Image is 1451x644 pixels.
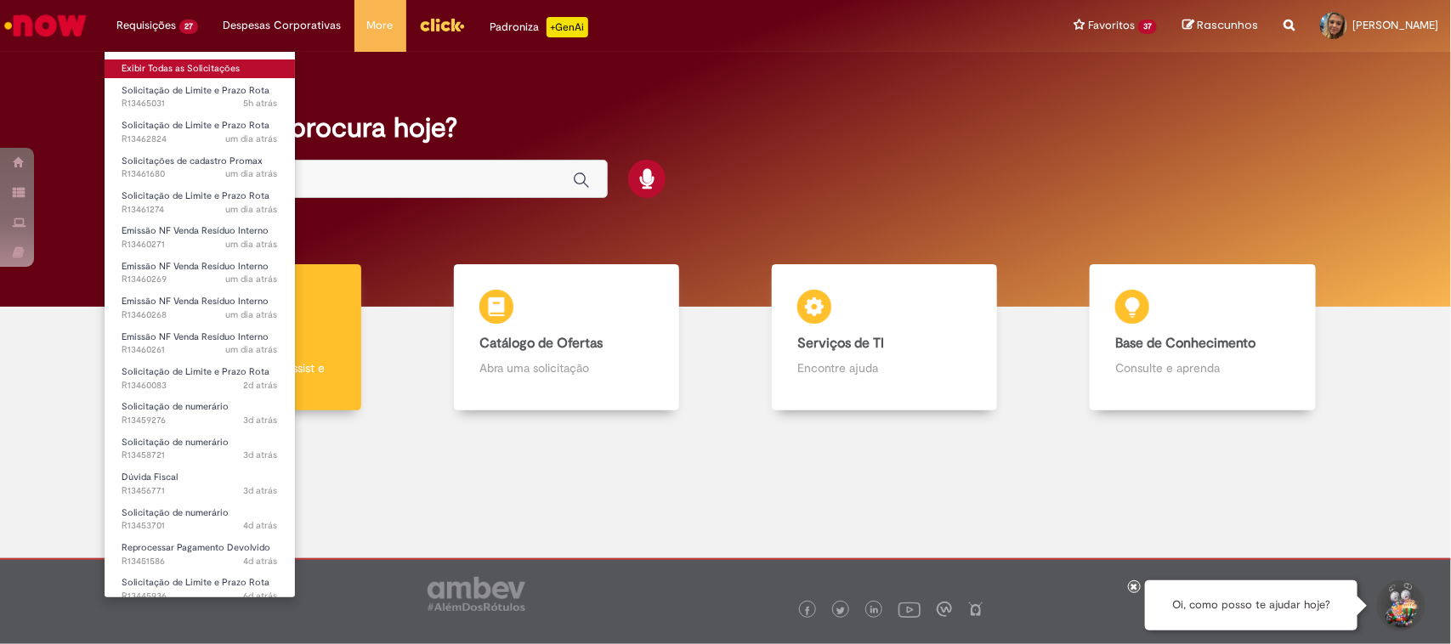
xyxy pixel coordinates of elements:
[226,273,278,285] span: um dia atrás
[244,97,278,110] time: 30/08/2025 13:09:35
[89,264,407,411] a: Tirar dúvidas Tirar dúvidas com Lupi Assist e Gen Ai
[226,133,278,145] span: um dia atrás
[122,273,278,286] span: R13460269
[490,17,588,37] div: Padroniza
[122,238,278,251] span: R13460271
[122,590,278,603] span: R13445936
[898,598,921,620] img: logo_footer_youtube.png
[419,12,465,37] img: click_logo_yellow_360x200.png
[104,51,296,598] ul: Requisições
[226,273,278,285] time: 29/08/2025 00:21:40
[244,97,278,110] span: 5h atrás
[226,167,278,180] span: um dia atrás
[122,133,278,146] span: R13462824
[226,308,278,321] span: um dia atrás
[122,308,278,322] span: R13460268
[244,379,278,392] span: 2d atrás
[122,295,269,308] span: Emissão NF Venda Resíduo Interno
[105,116,295,148] a: Aberto R13462824 : Solicitação de Limite e Prazo Rota
[797,359,972,376] p: Encontre ajuda
[244,449,278,461] time: 28/08/2025 15:32:26
[1115,335,1255,352] b: Base de Conhecimento
[122,97,278,110] span: R13465031
[105,292,295,324] a: Aberto R13460268 : Emissão NF Venda Resíduo Interno
[226,343,278,356] span: um dia atrás
[179,20,198,34] span: 27
[836,607,845,615] img: logo_footer_twitter.png
[122,506,229,519] span: Solicitação de numerário
[428,577,525,611] img: logo_footer_ambev_rotulo_gray.png
[1145,580,1357,630] div: Oi, como posso te ajudar hoje?
[122,555,278,568] span: R13451586
[244,555,278,568] span: 4d atrás
[244,590,278,602] span: 6d atrás
[122,414,278,427] span: R13459276
[122,155,263,167] span: Solicitações de cadastro Promax
[367,17,394,34] span: More
[226,133,278,145] time: 29/08/2025 14:55:42
[122,519,278,533] span: R13453701
[226,203,278,216] span: um dia atrás
[105,504,295,535] a: Aberto R13453701 : Solicitação de numerário
[797,335,884,352] b: Serviços de TI
[244,379,278,392] time: 28/08/2025 21:24:50
[244,555,278,568] time: 27/08/2025 10:42:48
[1374,580,1425,631] button: Iniciar Conversa de Suporte
[1044,264,1362,411] a: Base de Conhecimento Consulte e aprenda
[105,222,295,253] a: Aberto R13460271 : Emissão NF Venda Resíduo Interno
[122,330,269,343] span: Emissão NF Venda Resíduo Interno
[2,8,89,42] img: ServiceNow
[1182,18,1258,34] a: Rascunhos
[244,519,278,532] span: 4d atrás
[122,436,229,449] span: Solicitação de numerário
[1088,17,1135,34] span: Favoritos
[726,264,1044,411] a: Serviços de TI Encontre ajuda
[1352,18,1438,32] span: [PERSON_NAME]
[244,484,278,497] span: 3d atrás
[105,433,295,465] a: Aberto R13458721 : Solicitação de numerário
[105,257,295,289] a: Aberto R13460269 : Emissão NF Venda Resíduo Interno
[105,573,295,605] a: Aberto R13445936 : Solicitação de Limite e Prazo Rota
[122,119,269,132] span: Solicitação de Limite e Prazo Rota
[122,203,278,217] span: R13461274
[122,379,278,393] span: R13460083
[1138,20,1157,34] span: 37
[122,449,278,462] span: R13458721
[407,264,725,411] a: Catálogo de Ofertas Abra uma solicitação
[122,400,229,413] span: Solicitação de numerário
[1197,17,1258,33] span: Rascunhos
[137,113,1314,143] h2: O que você procura hoje?
[226,203,278,216] time: 29/08/2025 09:59:07
[226,238,278,251] span: um dia atrás
[244,519,278,532] time: 27/08/2025 16:48:54
[116,17,176,34] span: Requisições
[122,224,269,237] span: Emissão NF Venda Resíduo Interno
[105,398,295,429] a: Aberto R13459276 : Solicitação de numerário
[244,484,278,497] time: 28/08/2025 10:41:45
[105,59,295,78] a: Exibir Todas as Solicitações
[122,260,269,273] span: Emissão NF Venda Resíduo Interno
[244,449,278,461] span: 3d atrás
[226,343,278,356] time: 29/08/2025 00:12:52
[479,335,603,352] b: Catálogo de Ofertas
[105,82,295,113] a: Aberto R13465031 : Solicitação de Limite e Prazo Rota
[105,468,295,500] a: Aberto R13456771 : Dúvida Fiscal
[479,359,654,376] p: Abra uma solicitação
[226,308,278,321] time: 29/08/2025 00:17:11
[105,363,295,394] a: Aberto R13460083 : Solicitação de Limite e Prazo Rota
[244,414,278,427] time: 28/08/2025 16:45:46
[968,602,983,617] img: logo_footer_naosei.png
[105,539,295,570] a: Aberto R13451586 : Reprocessar Pagamento Devolvido
[244,590,278,602] time: 25/08/2025 17:46:40
[803,607,812,615] img: logo_footer_facebook.png
[105,328,295,359] a: Aberto R13460261 : Emissão NF Venda Resíduo Interno
[937,602,952,617] img: logo_footer_workplace.png
[226,238,278,251] time: 29/08/2025 00:25:52
[122,576,269,589] span: Solicitação de Limite e Prazo Rota
[547,17,588,37] p: +GenAi
[122,471,178,483] span: Dúvida Fiscal
[122,189,269,202] span: Solicitação de Limite e Prazo Rota
[122,343,278,357] span: R13460261
[122,365,269,378] span: Solicitação de Limite e Prazo Rota
[224,17,342,34] span: Despesas Corporativas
